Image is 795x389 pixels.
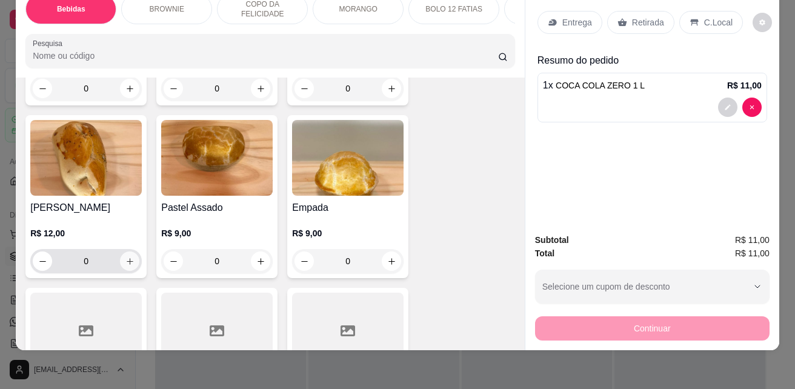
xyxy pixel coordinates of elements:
[382,251,401,271] button: increase-product-quantity
[164,79,183,98] button: decrease-product-quantity
[535,235,569,245] strong: Subtotal
[120,251,139,271] button: increase-product-quantity
[161,120,273,196] img: product-image
[543,78,645,93] p: 1 x
[742,98,762,117] button: decrease-product-quantity
[294,79,314,98] button: decrease-product-quantity
[33,251,52,271] button: decrease-product-quantity
[735,247,770,260] span: R$ 11,00
[30,201,142,215] h4: [PERSON_NAME]
[161,227,273,239] p: R$ 9,00
[753,13,772,32] button: decrease-product-quantity
[292,227,404,239] p: R$ 9,00
[704,16,733,28] p: C.Local
[292,201,404,215] h4: Empada
[535,270,770,304] button: Selecione um cupom de desconto
[382,79,401,98] button: increase-product-quantity
[33,50,498,62] input: Pesquisa
[164,251,183,271] button: decrease-product-quantity
[30,120,142,196] img: product-image
[556,81,645,90] span: COCA COLA ZERO 1 L
[718,98,737,117] button: decrease-product-quantity
[292,120,404,196] img: product-image
[339,4,378,14] p: MORANGO
[562,16,592,28] p: Entrega
[251,251,270,271] button: increase-product-quantity
[251,79,270,98] button: increase-product-quantity
[535,248,554,258] strong: Total
[425,4,482,14] p: BOLO 12 FATIAS
[294,251,314,271] button: decrease-product-quantity
[150,4,184,14] p: BROWNIE
[57,4,85,14] p: Bebidas
[537,53,767,68] p: Resumo do pedido
[727,79,762,91] p: R$ 11,00
[30,227,142,239] p: R$ 12,00
[33,38,67,48] label: Pesquisa
[33,79,52,98] button: decrease-product-quantity
[632,16,664,28] p: Retirada
[161,201,273,215] h4: Pastel Assado
[735,233,770,247] span: R$ 11,00
[120,79,139,98] button: increase-product-quantity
